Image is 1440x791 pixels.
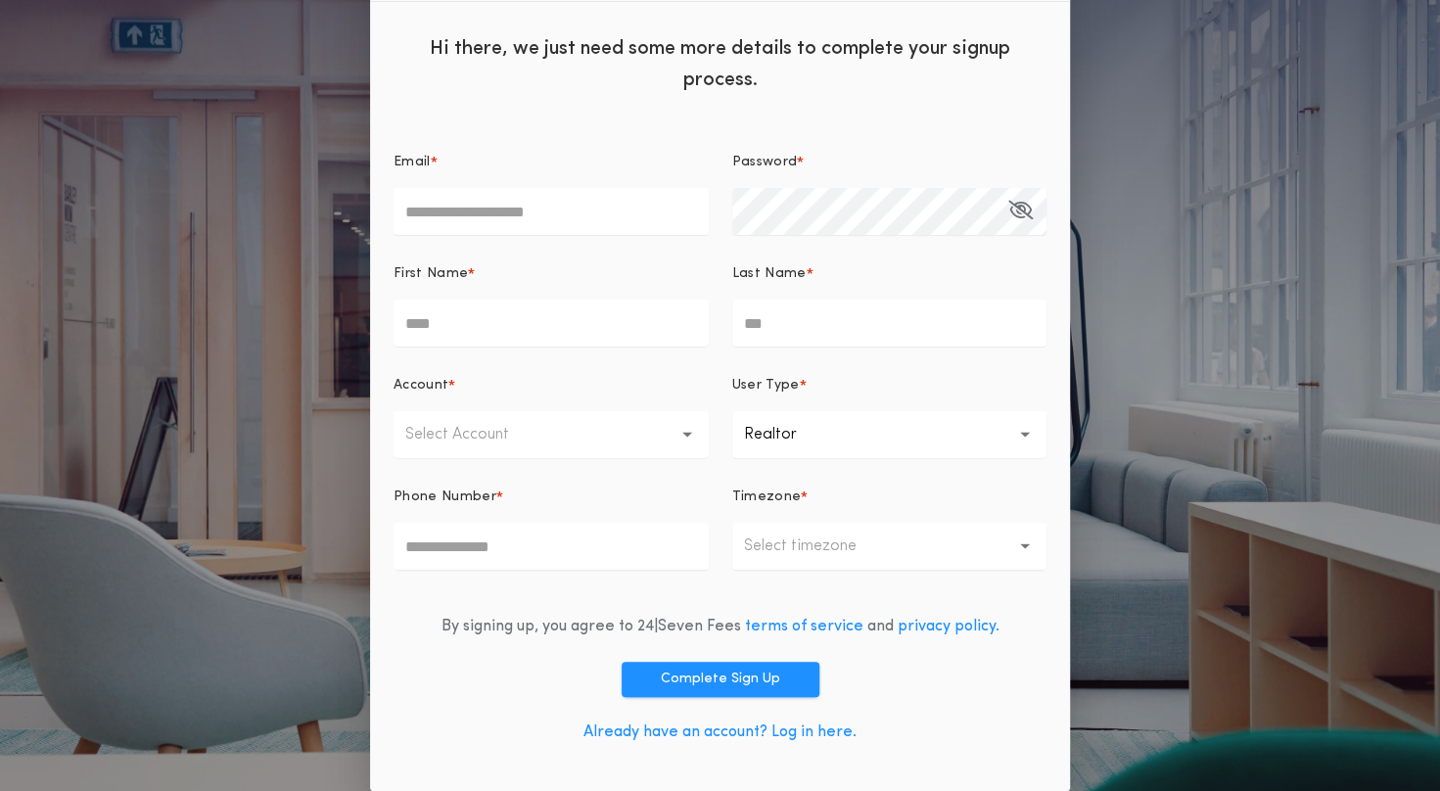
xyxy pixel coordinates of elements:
input: Email* [394,188,709,235]
button: Complete Sign Up [622,662,819,697]
input: Phone Number* [394,523,709,570]
div: By signing up, you agree to 24|Seven Fees and [441,615,999,638]
button: Select Account [394,411,709,458]
p: Phone Number [394,488,496,507]
p: First Name [394,264,468,284]
input: Password* [732,188,1047,235]
p: Account [394,376,448,395]
button: Select timezone [732,523,1047,570]
input: Last Name* [732,300,1047,347]
p: Password [732,153,798,172]
p: Realtor [744,423,828,446]
a: Already have an account? Log in here. [583,724,857,740]
p: Select Account [405,423,540,446]
button: Password* [1008,188,1033,235]
a: privacy policy. [898,619,999,634]
button: Realtor [732,411,1047,458]
p: Select timezone [744,535,888,558]
input: First Name* [394,300,709,347]
p: User Type [732,376,800,395]
p: Email [394,153,431,172]
p: Timezone [732,488,802,507]
a: terms of service [745,619,863,634]
p: Last Name [732,264,807,284]
div: Hi there, we just need some more details to complete your signup process. [370,18,1070,106]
